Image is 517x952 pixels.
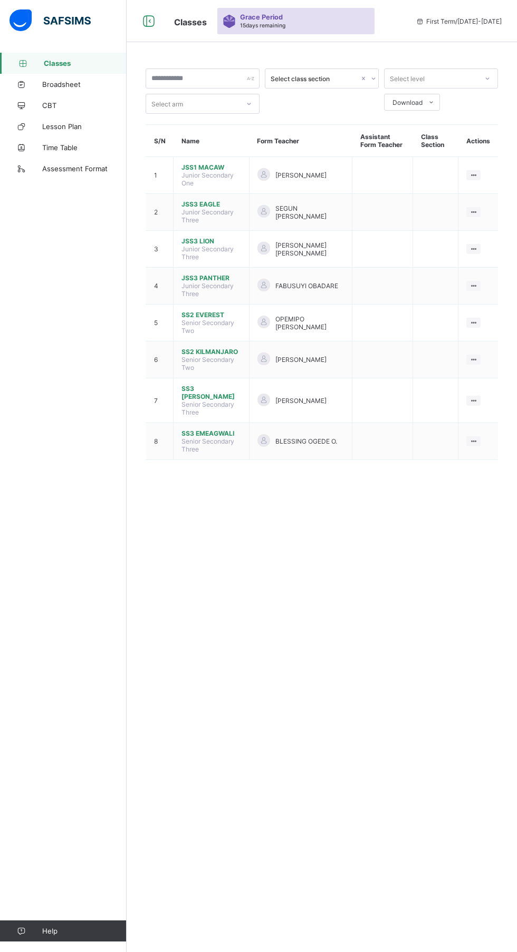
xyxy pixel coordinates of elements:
span: JSS3 LION [181,237,241,245]
span: Grace Period [240,13,283,21]
span: session/term information [416,17,502,25]
span: Help [42,927,126,935]
th: Assistant Form Teacher [352,125,413,157]
th: Class Section [413,125,458,157]
span: SS2 EVEREST [181,311,241,319]
span: OPEMIPO [PERSON_NAME] [275,315,344,331]
span: Junior Secondary Three [181,282,234,298]
span: Junior Secondary Three [181,245,234,261]
span: Broadsheet [42,80,127,89]
span: JSS3 EAGLE [181,200,241,208]
img: safsims [9,9,91,32]
span: Junior Secondary One [181,171,234,187]
span: [PERSON_NAME] [PERSON_NAME] [275,241,344,257]
span: Senior Secondary Two [181,319,234,335]
div: Select class section [271,75,359,83]
td: 4 [146,268,174,305]
span: 15 days remaining [240,22,285,28]
span: JSS3 PANTHER [181,274,241,282]
span: SEGUN [PERSON_NAME] [275,204,344,220]
span: SS2 KILMANJARO [181,348,241,356]
span: Lesson Plan [42,122,127,131]
span: BLESSING OGEDE O. [275,437,337,445]
td: 2 [146,194,174,231]
td: 1 [146,157,174,194]
th: Form Teacher [249,125,352,157]
img: sticker-purple.71386a28dfed39d6af7621340158ba97.svg [223,15,236,28]
div: Select level [390,68,425,89]
span: Classes [44,59,127,67]
th: S/N [146,125,174,157]
span: JSS1 MACAW [181,163,241,171]
span: Download [392,99,423,106]
td: 6 [146,341,174,378]
div: Select arm [151,94,183,114]
span: [PERSON_NAME] [275,356,327,364]
td: 3 [146,231,174,268]
span: Senior Secondary Three [181,437,234,453]
td: 8 [146,423,174,460]
span: [PERSON_NAME] [275,397,327,405]
span: Junior Secondary Three [181,208,234,224]
td: 5 [146,305,174,341]
span: SS3 EMEAGWALI [181,429,241,437]
span: FABUSUYI OBADARE [275,282,338,290]
span: Time Table [42,143,127,152]
span: Senior Secondary Two [181,356,234,371]
span: CBT [42,101,127,110]
span: SS3 [PERSON_NAME] [181,385,241,400]
span: Senior Secondary Three [181,400,234,416]
th: Actions [458,125,498,157]
span: Classes [174,17,207,27]
span: Assessment Format [42,164,127,173]
span: [PERSON_NAME] [275,171,327,179]
th: Name [174,125,250,157]
td: 7 [146,378,174,423]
